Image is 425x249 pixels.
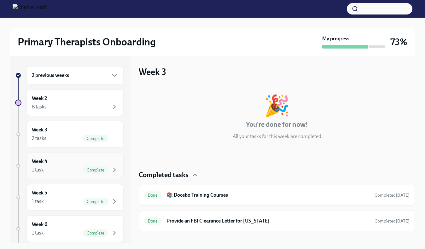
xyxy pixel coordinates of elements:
[375,193,410,198] span: Completed
[166,217,370,224] h6: Provide an FBI Clearance Letter for [US_STATE]
[32,158,47,165] h6: Week 4
[15,216,124,242] a: Week 61 taskComplete
[246,120,308,129] h4: You're done for now!
[32,221,47,228] h6: Week 6
[32,229,44,236] div: 1 task
[32,103,47,110] div: 8 tasks
[15,121,124,148] a: Week 32 tasksComplete
[322,35,349,42] strong: My progress
[144,216,410,226] a: DoneProvide an FBI Clearance Letter for [US_STATE]Completed[DATE]
[139,170,189,180] h4: Completed tasks
[32,198,44,205] div: 1 task
[83,136,108,141] span: Complete
[83,199,108,204] span: Complete
[144,190,410,200] a: Done📚 Docebo Training CoursesCompleted[DATE]
[32,189,47,196] h6: Week 5
[83,168,108,172] span: Complete
[375,218,410,224] span: Completed
[139,66,166,78] h3: Week 3
[83,231,108,235] span: Complete
[139,170,415,180] div: Completed tasks
[18,36,156,48] h2: Primary Therapists Onboarding
[32,72,69,79] h6: 2 previous weeks
[396,193,410,198] strong: [DATE]
[32,135,46,142] div: 2 tasks
[32,166,44,173] div: 1 task
[15,90,124,116] a: Week 28 tasks
[264,95,290,116] div: 🎉
[26,66,124,84] div: 2 previous weeks
[375,192,410,198] span: August 18th, 2025 14:54
[15,153,124,179] a: Week 41 taskComplete
[390,36,407,48] h3: 73%
[166,192,370,199] h6: 📚 Docebo Training Courses
[233,133,321,140] p: All your tasks for this week are completed
[32,95,47,102] h6: Week 2
[375,218,410,224] span: August 14th, 2025 08:04
[32,126,47,133] h6: Week 3
[396,218,410,224] strong: [DATE]
[13,4,48,14] img: CharlieHealth
[144,193,161,198] span: Done
[15,184,124,211] a: Week 51 taskComplete
[144,219,161,223] span: Done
